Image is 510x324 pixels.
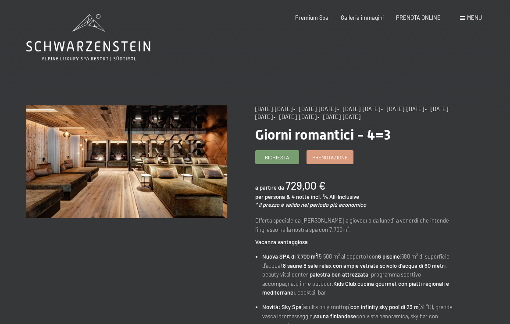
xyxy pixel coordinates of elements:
[378,253,400,260] strong: 6 piscine
[303,262,378,269] strong: 8 sale relax con ampie vetrate
[255,193,290,200] span: per persona &
[312,154,348,161] span: Prenotazione
[255,184,284,191] span: a partire da
[317,113,360,120] span: • [DATE]-[DATE]
[310,271,368,278] strong: palestra ben attrezzata
[337,105,380,112] span: • [DATE]-[DATE]
[255,126,391,143] span: Giorni romantici - 4=3
[255,238,308,245] strong: Vacanza vantaggiosa
[256,151,299,164] a: Richiesta
[380,262,446,269] strong: scivolo d'acqua di 60 metri
[341,14,384,21] a: Galleria immagini
[396,14,441,21] a: PRENOTA ONLINE
[467,14,482,21] span: Menu
[262,252,456,297] li: (5.500 m² al coperto) con (680 m² di superficie d'acqua), , , , beauty vital center, , programma ...
[293,105,336,112] span: • [DATE]-[DATE]
[381,105,424,112] span: • [DATE]-[DATE]
[255,105,292,112] span: [DATE]-[DATE]
[255,201,366,208] em: * il prezzo è valido nel periodo più economico
[283,262,302,269] strong: 8 saune
[307,151,353,164] a: Prenotazione
[314,313,356,320] strong: sauna finlandese
[274,113,317,120] span: • [DATE]-[DATE]
[350,303,419,310] strong: con infinity sky pool di 23 m
[295,14,328,21] a: Premium Spa
[26,105,227,218] img: Giorni romantici - 4=3
[262,253,317,260] strong: Nuova SPA di 7.700 m²
[292,193,310,200] span: 4 notte
[311,193,359,200] span: incl. ¾ All-Inclusive
[255,216,456,234] p: Offerta speciale da [PERSON_NAME] a giovedì o da lunedì a venerdì che intende l'ingresso nella no...
[262,303,302,310] strong: Novità: Sky Spa
[333,280,356,287] strong: Kids Club
[285,179,325,192] b: 729,00 €
[265,154,289,161] span: Richiesta
[255,105,450,120] span: • [DATE]-[DATE]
